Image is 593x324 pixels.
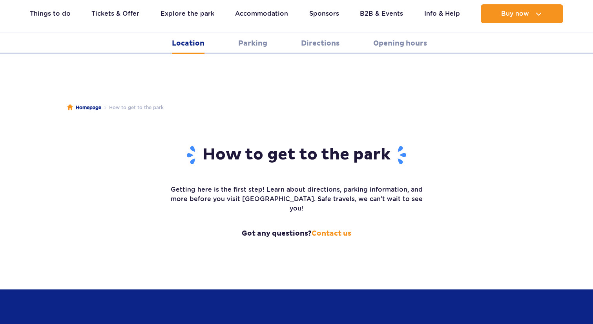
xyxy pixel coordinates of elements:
[235,4,288,23] a: Accommodation
[501,10,529,17] span: Buy now
[373,33,427,54] a: Opening hours
[161,4,214,23] a: Explore the park
[481,4,563,23] button: Buy now
[91,4,139,23] a: Tickets & Offer
[360,4,403,23] a: B2B & Events
[424,4,460,23] a: Info & Help
[238,33,267,54] a: Parking
[101,104,164,112] li: How to get to the park
[169,185,424,213] p: Getting here is the first step! Learn about directions, parking information, and more before you ...
[172,33,204,54] a: Location
[169,145,424,165] h1: How to get to the park
[30,4,71,23] a: Things to do
[67,104,101,112] a: Homepage
[312,229,351,238] a: Contact us
[309,4,339,23] a: Sponsors
[169,229,424,238] strong: Got any questions?
[301,33,339,54] a: Directions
